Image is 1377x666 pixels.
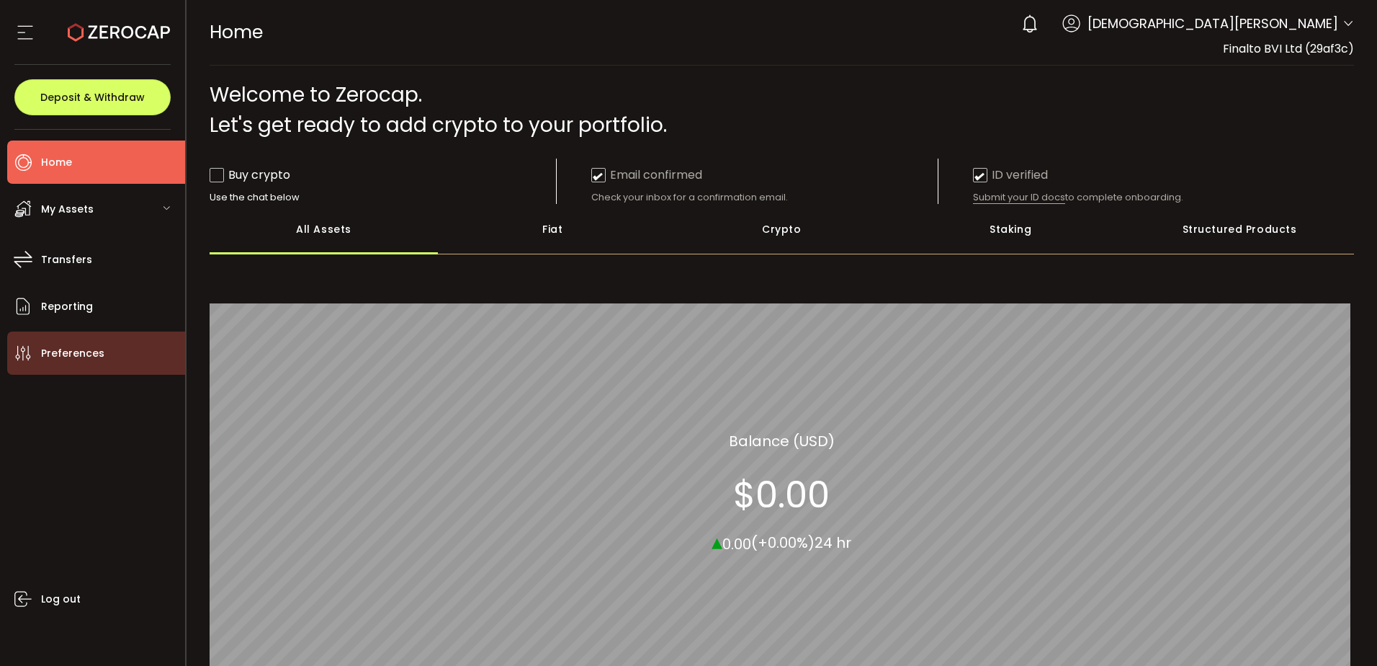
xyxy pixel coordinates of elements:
div: Email confirmed [591,166,702,184]
span: Deposit & Withdraw [40,92,145,102]
section: Balance (USD) [729,430,835,451]
span: Submit your ID docs [973,191,1065,204]
span: Finalto BVI Ltd (29af3c) [1223,40,1354,57]
span: Log out [41,589,81,610]
div: Use the chat below [210,191,557,204]
button: Deposit & Withdraw [14,79,171,115]
span: Home [41,152,72,173]
span: (+0.00%) [751,533,815,553]
iframe: Chat Widget [1305,597,1377,666]
span: Transfers [41,249,92,270]
span: Preferences [41,343,104,364]
span: My Assets [41,199,94,220]
div: Staking [896,204,1125,254]
div: ID verified [973,166,1048,184]
span: 24 hr [815,533,851,553]
span: Reporting [41,296,93,317]
div: to complete onboarding. [973,191,1320,204]
div: Structured Products [1125,204,1354,254]
section: $0.00 [733,473,830,516]
div: Welcome to Zerocap. Let's get ready to add crypto to your portfolio. [210,80,1355,141]
span: [DEMOGRAPHIC_DATA][PERSON_NAME] [1087,14,1338,33]
div: Fiat [438,204,667,254]
div: All Assets [210,204,439,254]
span: Home [210,19,263,45]
div: Crypto [667,204,896,254]
div: Buy crypto [210,166,290,184]
div: Check your inbox for a confirmation email. [591,191,938,204]
span: ▴ [712,525,722,556]
span: 0.00 [722,533,751,554]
